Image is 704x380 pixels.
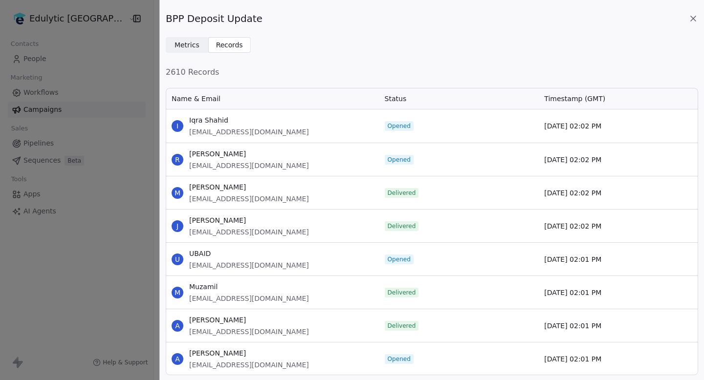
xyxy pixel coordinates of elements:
span: [DATE] 02:02 PM [544,188,601,198]
span: M [172,187,183,199]
span: I [172,120,183,132]
span: Timestamp (GMT) [544,94,605,104]
span: BPP Deposit Update [166,12,263,25]
span: [EMAIL_ADDRESS][DOMAIN_NAME] [189,327,309,337]
span: Iqra Shahid [189,115,309,125]
span: [EMAIL_ADDRESS][DOMAIN_NAME] [189,161,309,170]
span: [EMAIL_ADDRESS][DOMAIN_NAME] [189,360,309,370]
span: 2610 Records [166,66,698,78]
span: Delivered [388,222,416,230]
span: [EMAIL_ADDRESS][DOMAIN_NAME] [189,260,309,270]
span: [EMAIL_ADDRESS][DOMAIN_NAME] [189,127,309,137]
span: R [172,154,183,166]
span: [DATE] 02:02 PM [544,221,601,231]
div: grid [166,109,698,376]
span: [EMAIL_ADDRESS][DOMAIN_NAME] [189,294,309,303]
span: [EMAIL_ADDRESS][DOMAIN_NAME] [189,194,309,204]
span: Opened [388,122,411,130]
span: [DATE] 02:01 PM [544,321,601,331]
span: [DATE] 02:02 PM [544,155,601,165]
span: J [172,220,183,232]
span: U [172,253,183,265]
span: Opened [388,355,411,363]
span: [DATE] 02:01 PM [544,254,601,264]
span: Delivered [388,189,416,197]
span: [PERSON_NAME] [189,182,309,192]
span: Opened [388,255,411,263]
span: Status [385,94,407,104]
span: [DATE] 02:01 PM [544,288,601,297]
span: [PERSON_NAME] [189,215,309,225]
span: [DATE] 02:02 PM [544,121,601,131]
span: Metrics [175,40,199,50]
span: Muzamil [189,282,309,292]
span: Delivered [388,322,416,330]
span: A [172,353,183,365]
span: Name & Email [172,94,220,104]
span: [PERSON_NAME] [189,149,309,159]
span: UBAID [189,249,309,258]
span: A [172,320,183,332]
span: [DATE] 02:01 PM [544,354,601,364]
span: [EMAIL_ADDRESS][DOMAIN_NAME] [189,227,309,237]
span: M [172,287,183,298]
span: Opened [388,156,411,164]
span: Delivered [388,289,416,296]
span: [PERSON_NAME] [189,348,309,358]
span: [PERSON_NAME] [189,315,309,325]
